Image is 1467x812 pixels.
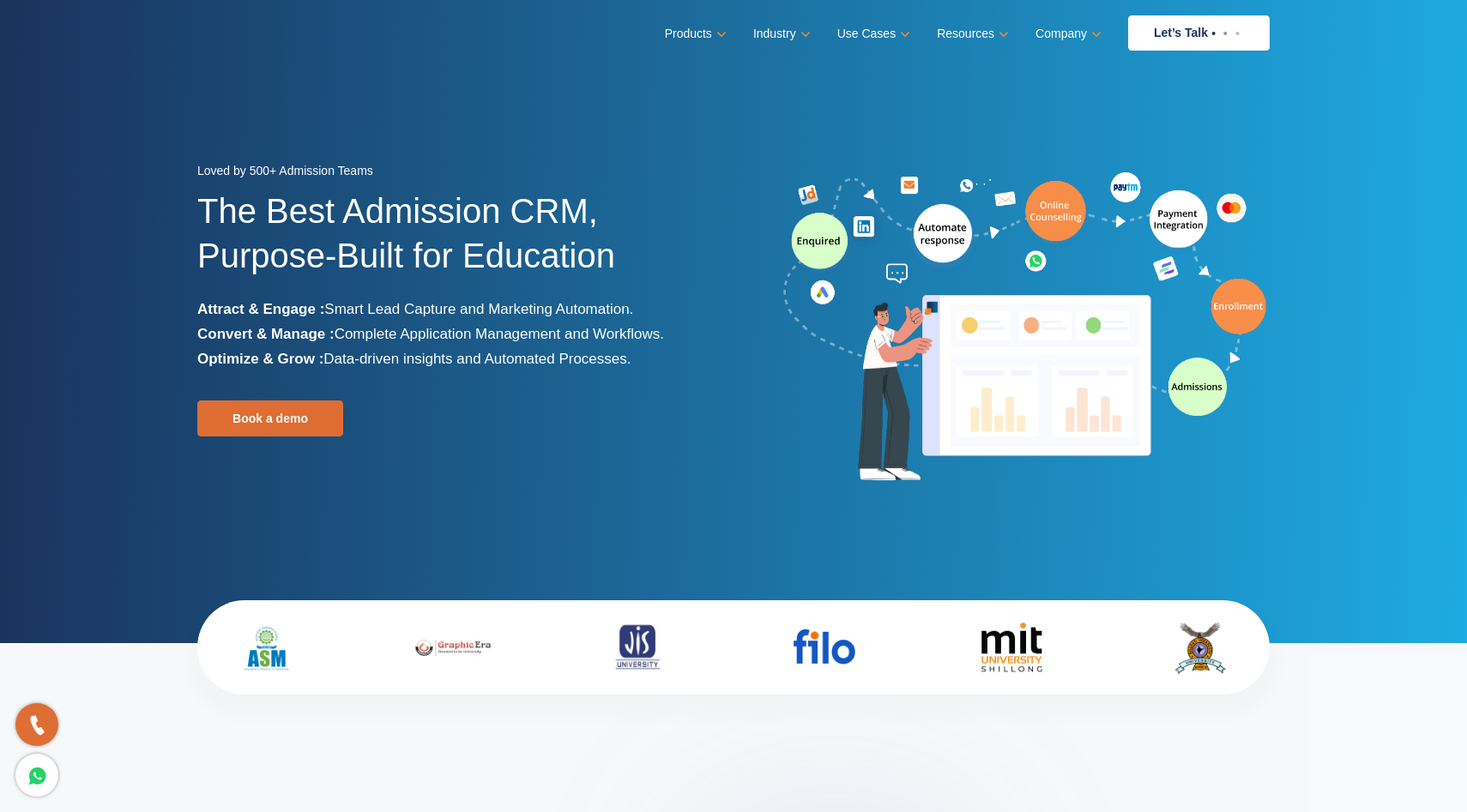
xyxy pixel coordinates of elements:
[324,301,633,317] span: Smart Lead Capture and Marketing Automation.
[197,351,323,367] b: Optimize & Grow :
[197,326,335,342] b: Convert & Manage :
[197,189,721,297] h1: The Best Admission CRM, Purpose-Built for Education
[1035,21,1098,46] a: Company
[837,21,907,46] a: Use Cases
[197,301,324,317] b: Attract & Engage :
[197,159,721,189] div: Loved by 500+ Admission Teams
[335,326,664,342] span: Complete Application Management and Workflows.
[753,21,807,46] a: Industry
[323,351,631,367] span: Data-driven insights and Automated Processes.
[1128,15,1270,51] a: Let’s Talk
[665,21,723,46] a: Products
[937,21,1005,46] a: Resources
[197,400,343,436] a: Book a demo
[781,168,1270,488] img: admission-software-home-page-header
